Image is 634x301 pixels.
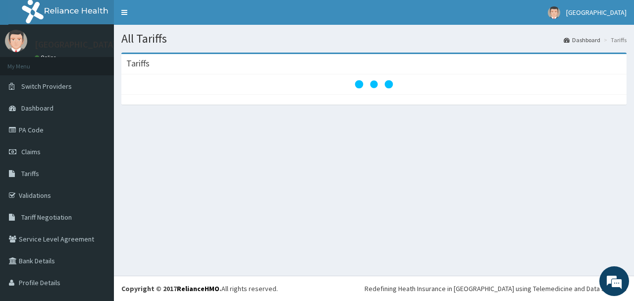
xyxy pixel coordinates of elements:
span: Switch Providers [21,82,72,91]
img: User Image [5,30,27,52]
div: Redefining Heath Insurance in [GEOGRAPHIC_DATA] using Telemedicine and Data Science! [365,284,627,294]
a: RelianceHMO [177,284,219,293]
span: Claims [21,147,41,156]
li: Tariffs [601,36,627,44]
h1: All Tariffs [121,32,627,45]
img: User Image [548,6,560,19]
a: Online [35,54,58,61]
span: [GEOGRAPHIC_DATA] [566,8,627,17]
p: [GEOGRAPHIC_DATA] [35,40,116,49]
span: Tariff Negotiation [21,213,72,222]
span: Tariffs [21,169,39,178]
h3: Tariffs [126,59,150,68]
svg: audio-loading [354,64,394,104]
a: Dashboard [564,36,600,44]
footer: All rights reserved. [114,276,634,301]
span: Dashboard [21,104,53,113]
strong: Copyright © 2017 . [121,284,221,293]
